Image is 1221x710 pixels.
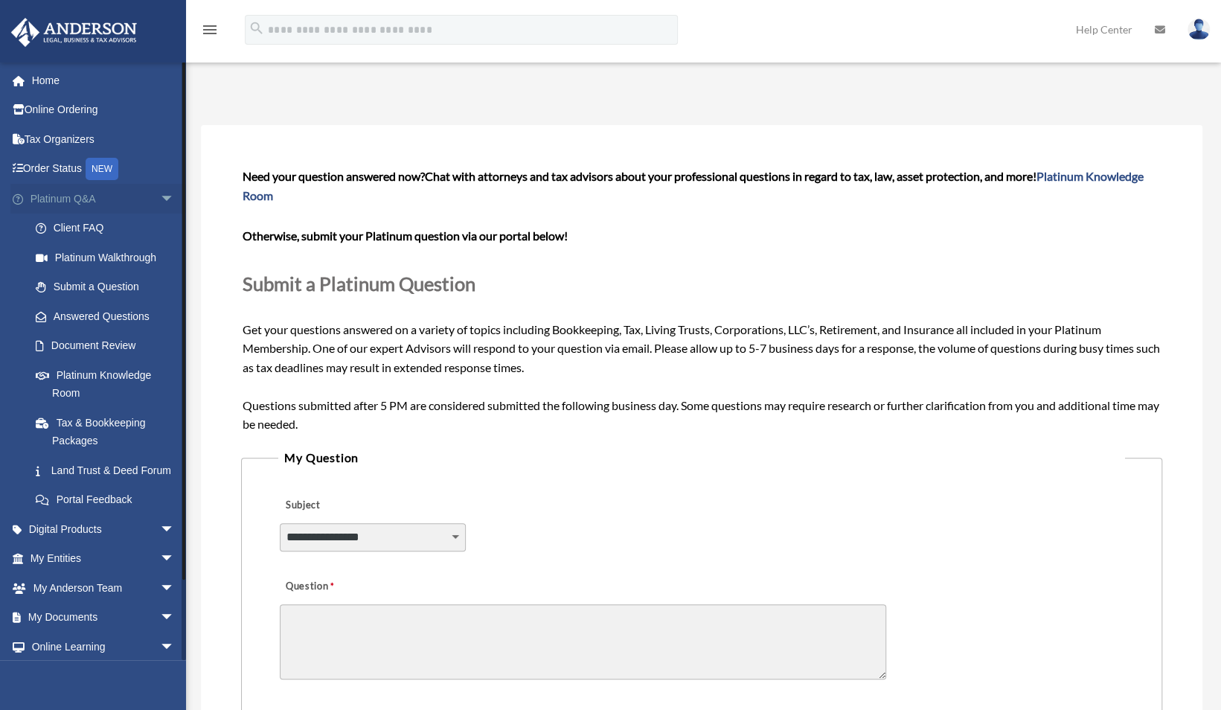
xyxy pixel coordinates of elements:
[280,576,395,597] label: Question
[10,154,197,185] a: Order StatusNEW
[280,495,421,516] label: Subject
[10,65,197,95] a: Home
[278,447,1124,468] legend: My Question
[160,514,190,545] span: arrow_drop_down
[10,184,197,214] a: Platinum Q&Aarrow_drop_down
[243,228,568,243] b: Otherwise, submit your Platinum question via our portal below!
[160,573,190,604] span: arrow_drop_down
[21,214,197,243] a: Client FAQ
[21,301,197,331] a: Answered Questions
[201,26,219,39] a: menu
[243,272,475,295] span: Submit a Platinum Question
[21,243,197,272] a: Platinum Walkthrough
[243,169,1161,432] span: Get your questions answered on a variety of topics including Bookkeeping, Tax, Living Trusts, Cor...
[243,169,425,183] span: Need your question answered now?
[21,360,197,408] a: Platinum Knowledge Room
[249,20,265,36] i: search
[21,408,197,455] a: Tax & Bookkeeping Packages
[160,632,190,662] span: arrow_drop_down
[10,514,197,544] a: Digital Productsarrow_drop_down
[21,331,197,361] a: Document Review
[21,272,190,302] a: Submit a Question
[160,184,190,214] span: arrow_drop_down
[243,169,1144,202] a: Platinum Knowledge Room
[201,21,219,39] i: menu
[160,544,190,575] span: arrow_drop_down
[21,485,197,515] a: Portal Feedback
[86,158,118,180] div: NEW
[10,603,197,633] a: My Documentsarrow_drop_down
[160,603,190,633] span: arrow_drop_down
[10,573,197,603] a: My Anderson Teamarrow_drop_down
[1188,19,1210,40] img: User Pic
[21,455,197,485] a: Land Trust & Deed Forum
[10,124,197,154] a: Tax Organizers
[243,169,1144,202] span: Chat with attorneys and tax advisors about your professional questions in regard to tax, law, ass...
[10,95,197,125] a: Online Ordering
[7,18,141,47] img: Anderson Advisors Platinum Portal
[10,632,197,662] a: Online Learningarrow_drop_down
[10,544,197,574] a: My Entitiesarrow_drop_down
